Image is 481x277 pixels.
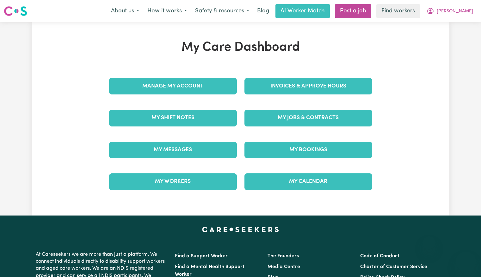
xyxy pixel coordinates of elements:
[360,264,427,269] a: Charter of Customer Service
[143,4,191,18] button: How it works
[268,264,300,269] a: Media Centre
[422,4,477,18] button: My Account
[244,142,372,158] a: My Bookings
[360,254,399,259] a: Code of Conduct
[275,4,330,18] a: AI Worker Match
[244,110,372,126] a: My Jobs & Contracts
[4,5,27,17] img: Careseekers logo
[335,4,371,18] a: Post a job
[456,252,476,272] iframe: Button to launch messaging window
[423,236,435,249] iframe: Close message
[175,254,228,259] a: Find a Support Worker
[105,40,376,55] h1: My Care Dashboard
[109,173,237,190] a: My Workers
[437,8,473,15] span: [PERSON_NAME]
[253,4,273,18] a: Blog
[109,78,237,94] a: Manage My Account
[109,142,237,158] a: My Messages
[202,227,279,232] a: Careseekers home page
[4,4,27,18] a: Careseekers logo
[244,173,372,190] a: My Calendar
[107,4,143,18] button: About us
[191,4,253,18] button: Safety & resources
[376,4,420,18] a: Find workers
[244,78,372,94] a: Invoices & Approve Hours
[268,254,299,259] a: The Founders
[109,110,237,126] a: My Shift Notes
[175,264,244,277] a: Find a Mental Health Support Worker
